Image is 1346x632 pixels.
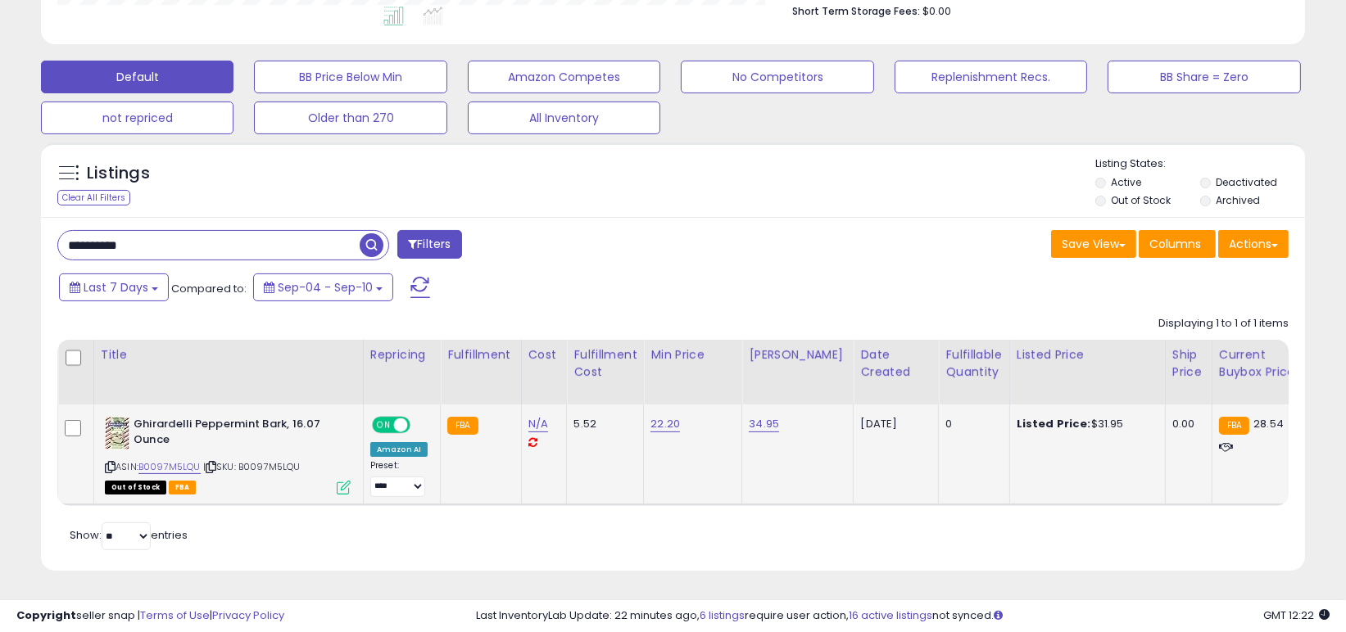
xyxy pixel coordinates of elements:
button: Filters [397,230,461,259]
button: not repriced [41,102,233,134]
a: 34.95 [749,416,779,432]
label: Out of Stock [1111,193,1171,207]
div: Repricing [370,346,433,363]
span: Compared to: [171,281,247,296]
div: 0.00 [1172,417,1199,431]
div: Amazon AI [370,442,428,457]
div: [DATE] [860,417,926,431]
div: Last InventoryLab Update: 22 minutes ago, require user action, not synced. [476,608,1330,624]
span: OFF [408,418,434,432]
span: Last 7 Days [84,279,148,296]
label: Archived [1216,193,1260,207]
a: 16 active listings [849,607,932,623]
div: $31.95 [1017,417,1153,431]
label: Deactivated [1216,175,1277,189]
span: Columns [1149,236,1201,252]
b: Ghirardelli Peppermint Bark, 16.07 Ounce [134,417,333,451]
button: Amazon Competes [468,61,660,93]
button: No Competitors [681,61,873,93]
img: 515U0OMQjtL._SL40_.jpg [105,417,129,449]
span: Show: entries [70,527,188,543]
div: [PERSON_NAME] [749,346,846,363]
p: Listing States: [1095,156,1305,172]
div: Cost [528,346,560,363]
button: Actions [1218,230,1289,258]
a: 6 listings [700,607,745,623]
a: N/A [528,416,548,432]
a: B0097M5LQU [138,460,201,474]
div: 5.52 [573,417,631,431]
button: Last 7 Days [59,273,169,301]
div: Listed Price [1017,346,1158,363]
div: Displaying 1 to 1 of 1 items [1158,316,1289,332]
button: Older than 270 [254,102,446,134]
span: 2025-09-18 12:22 GMT [1263,607,1330,623]
button: Sep-04 - Sep-10 [253,273,393,301]
span: | SKU: B0097M5LQU [203,460,301,473]
button: Replenishment Recs. [895,61,1087,93]
a: 22.20 [650,416,680,432]
div: Title [101,346,356,363]
a: Terms of Use [140,607,210,623]
button: Columns [1139,230,1216,258]
div: Fulfillment [447,346,514,363]
div: Ship Price [1172,346,1205,381]
div: Date Created [860,346,931,381]
button: Default [41,61,233,93]
div: ASIN: [105,417,351,493]
label: Active [1111,175,1141,189]
div: Clear All Filters [57,190,130,205]
span: 28.54 [1253,416,1284,431]
span: $0.00 [922,3,951,19]
span: ON [374,418,394,432]
button: Save View [1051,230,1136,258]
div: Fulfillment Cost [573,346,637,381]
b: Short Term Storage Fees: [792,4,920,18]
div: seller snap | | [16,608,284,624]
b: Listed Price: [1017,416,1091,431]
small: FBA [447,417,478,435]
button: BB Share = Zero [1108,61,1300,93]
span: FBA [169,481,197,494]
button: BB Price Below Min [254,61,446,93]
div: 0 [945,417,996,431]
div: Current Buybox Price [1219,346,1303,381]
div: Fulfillable Quantity [945,346,1002,381]
small: FBA [1219,417,1249,435]
button: All Inventory [468,102,660,134]
h5: Listings [87,162,150,185]
a: Privacy Policy [212,607,284,623]
strong: Copyright [16,607,76,623]
span: All listings that are currently out of stock and unavailable for purchase on Amazon [105,481,166,494]
div: Min Price [650,346,735,363]
span: Sep-04 - Sep-10 [278,279,373,296]
div: Preset: [370,460,428,496]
